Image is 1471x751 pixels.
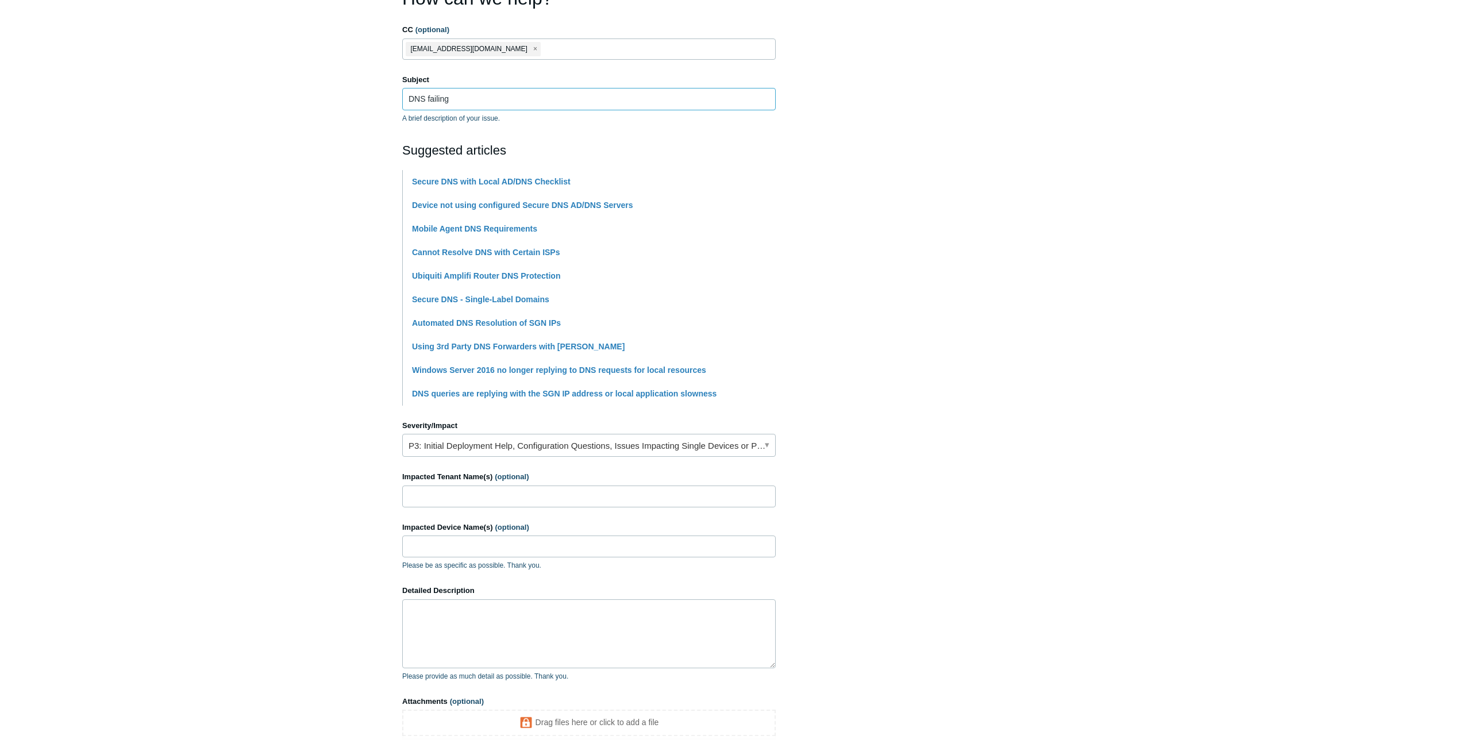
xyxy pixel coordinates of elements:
a: Cannot Resolve DNS with Certain ISPs [412,248,560,257]
label: Detailed Description [402,585,776,596]
span: (optional) [450,697,484,706]
label: Impacted Tenant Name(s) [402,471,776,483]
a: P3: Initial Deployment Help, Configuration Questions, Issues Impacting Single Devices or Past Out... [402,434,776,457]
span: (optional) [495,523,529,532]
a: Using 3rd Party DNS Forwarders with [PERSON_NAME] [412,342,625,351]
span: close [533,43,537,56]
label: Subject [402,74,776,86]
a: Windows Server 2016 no longer replying to DNS requests for local resources [412,365,706,375]
span: (optional) [495,472,529,481]
p: Please be as specific as possible. Thank you. [402,560,776,571]
label: Severity/Impact [402,420,776,432]
label: Attachments [402,696,776,707]
p: A brief description of your issue. [402,113,776,124]
a: Secure DNS - Single-Label Domains [412,295,549,304]
a: Mobile Agent DNS Requirements [412,224,537,233]
a: Ubiquiti Amplifi Router DNS Protection [412,271,560,280]
h2: Suggested articles [402,141,776,160]
label: Impacted Device Name(s) [402,522,776,533]
p: Please provide as much detail as possible. Thank you. [402,671,776,681]
span: [EMAIL_ADDRESS][DOMAIN_NAME] [411,43,527,56]
a: Automated DNS Resolution of SGN IPs [412,318,561,328]
a: Device not using configured Secure DNS AD/DNS Servers [412,201,633,210]
label: CC [402,24,776,36]
a: Secure DNS with Local AD/DNS Checklist [412,177,571,186]
span: (optional) [415,25,449,34]
a: DNS queries are replying with the SGN IP address or local application slowness [412,389,717,398]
